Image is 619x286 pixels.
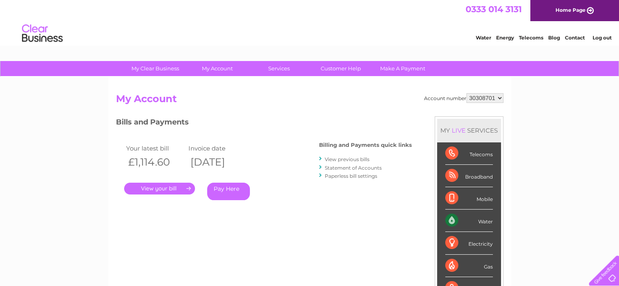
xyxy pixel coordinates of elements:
[186,143,249,154] td: Invoice date
[548,35,560,41] a: Blog
[325,173,377,179] a: Paperless bill settings
[466,4,522,14] a: 0333 014 3131
[325,165,382,171] a: Statement of Accounts
[207,183,250,200] a: Pay Here
[124,183,195,194] a: .
[22,21,63,46] img: logo.png
[450,127,467,134] div: LIVE
[592,35,611,41] a: Log out
[369,61,436,76] a: Make A Payment
[519,35,543,41] a: Telecoms
[124,143,187,154] td: Your latest bill
[325,156,370,162] a: View previous bills
[445,165,493,187] div: Broadband
[245,61,313,76] a: Services
[116,116,412,131] h3: Bills and Payments
[319,142,412,148] h4: Billing and Payments quick links
[124,154,187,170] th: £1,114.60
[118,4,502,39] div: Clear Business is a trading name of Verastar Limited (registered in [GEOGRAPHIC_DATA] No. 3667643...
[445,210,493,232] div: Water
[445,255,493,277] div: Gas
[476,35,491,41] a: Water
[186,154,249,170] th: [DATE]
[445,187,493,210] div: Mobile
[184,61,251,76] a: My Account
[445,232,493,254] div: Electricity
[122,61,189,76] a: My Clear Business
[116,93,503,109] h2: My Account
[424,93,503,103] div: Account number
[496,35,514,41] a: Energy
[437,119,501,142] div: MY SERVICES
[565,35,585,41] a: Contact
[445,142,493,165] div: Telecoms
[307,61,374,76] a: Customer Help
